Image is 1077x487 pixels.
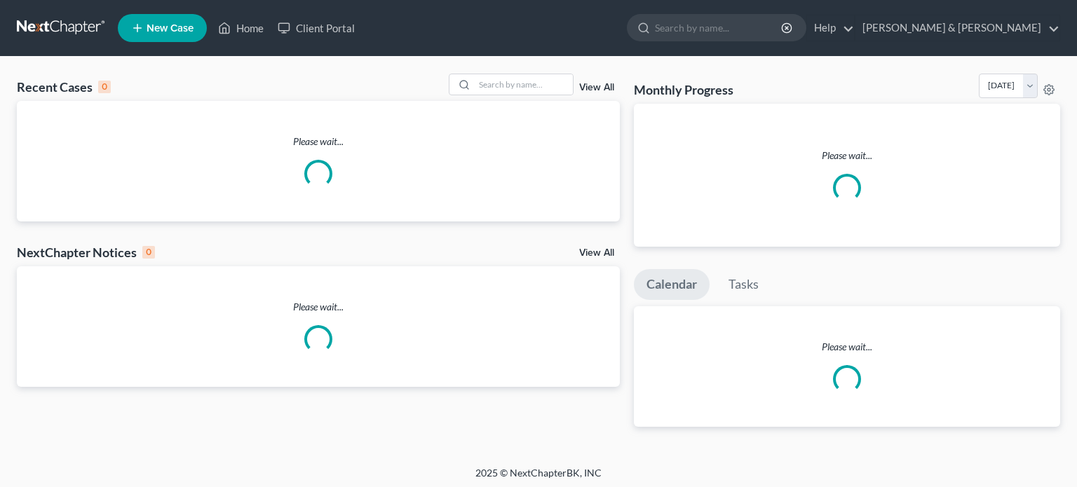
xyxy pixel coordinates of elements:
[634,81,733,98] h3: Monthly Progress
[17,244,155,261] div: NextChapter Notices
[855,15,1059,41] a: [PERSON_NAME] & [PERSON_NAME]
[147,23,194,34] span: New Case
[655,15,783,41] input: Search by name...
[271,15,362,41] a: Client Portal
[634,340,1060,354] p: Please wait...
[142,246,155,259] div: 0
[807,15,854,41] a: Help
[211,15,271,41] a: Home
[98,81,111,93] div: 0
[716,269,771,300] a: Tasks
[634,269,710,300] a: Calendar
[579,83,614,92] a: View All
[17,300,620,314] p: Please wait...
[645,149,1049,163] p: Please wait...
[17,135,620,149] p: Please wait...
[17,78,111,95] div: Recent Cases
[475,74,573,95] input: Search by name...
[579,248,614,258] a: View All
